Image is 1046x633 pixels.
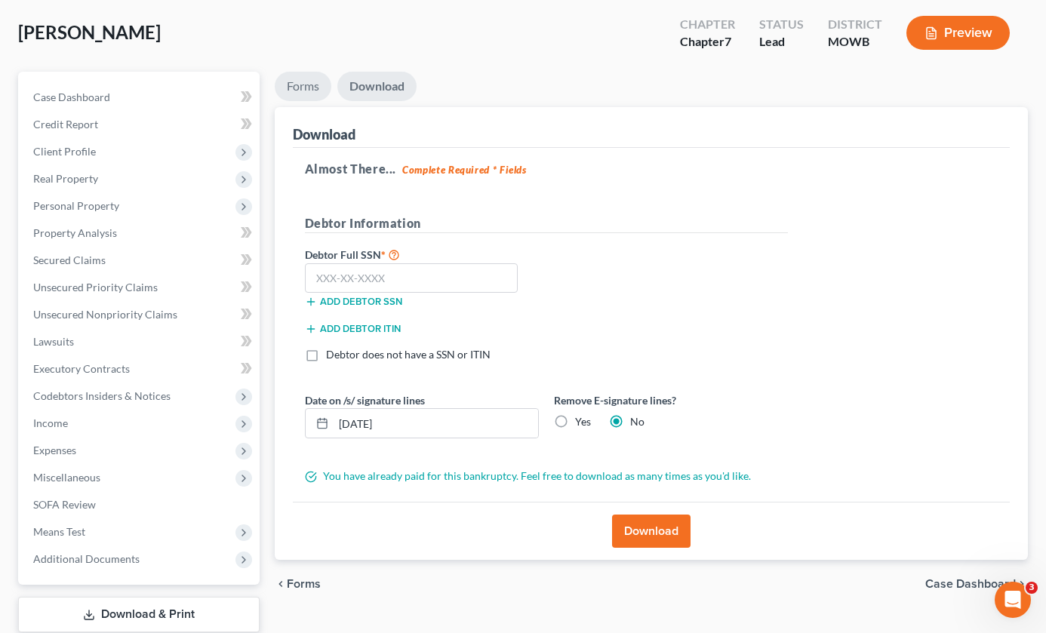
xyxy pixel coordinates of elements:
[275,578,287,590] i: chevron_left
[925,578,1016,590] span: Case Dashboard
[305,392,425,408] label: Date on /s/ signature lines
[33,471,100,484] span: Miscellaneous
[21,247,260,274] a: Secured Claims
[1016,578,1028,590] i: chevron_right
[33,335,74,348] span: Lawsuits
[293,125,355,143] div: Download
[21,491,260,518] a: SOFA Review
[33,362,130,375] span: Executory Contracts
[305,214,788,233] h5: Debtor Information
[305,296,402,308] button: Add debtor SSN
[612,515,691,548] button: Download
[21,111,260,138] a: Credit Report
[759,16,804,33] div: Status
[33,145,96,158] span: Client Profile
[33,281,158,293] span: Unsecured Priority Claims
[18,21,161,43] span: [PERSON_NAME]
[725,34,731,48] span: 7
[21,84,260,111] a: Case Dashboard
[925,578,1028,590] a: Case Dashboard chevron_right
[18,597,260,632] a: Download & Print
[906,16,1010,50] button: Preview
[33,416,68,429] span: Income
[305,263,518,293] input: XXX-XX-XXXX
[33,254,106,266] span: Secured Claims
[33,226,117,239] span: Property Analysis
[33,199,119,212] span: Personal Property
[33,172,98,185] span: Real Property
[759,33,804,51] div: Lead
[21,301,260,328] a: Unsecured Nonpriority Claims
[33,118,98,131] span: Credit Report
[828,33,882,51] div: MOWB
[575,414,591,429] label: Yes
[995,582,1031,618] iframe: Intercom live chat
[1026,582,1038,594] span: 3
[680,33,735,51] div: Chapter
[297,245,546,263] label: Debtor Full SSN
[33,308,177,321] span: Unsecured Nonpriority Claims
[297,469,795,484] div: You have already paid for this bankruptcy. Feel free to download as many times as you'd like.
[287,578,321,590] span: Forms
[402,164,527,176] strong: Complete Required * Fields
[21,220,260,247] a: Property Analysis
[21,274,260,301] a: Unsecured Priority Claims
[33,525,85,538] span: Means Test
[305,160,998,178] h5: Almost There...
[305,323,401,335] button: Add debtor ITIN
[337,72,417,101] a: Download
[33,389,171,402] span: Codebtors Insiders & Notices
[33,444,76,456] span: Expenses
[334,409,538,438] input: MM/DD/YYYY
[680,16,735,33] div: Chapter
[33,552,140,565] span: Additional Documents
[326,347,491,362] label: Debtor does not have a SSN or ITIN
[275,578,341,590] button: chevron_left Forms
[275,72,331,101] a: Forms
[33,498,96,511] span: SOFA Review
[554,392,788,408] label: Remove E-signature lines?
[21,328,260,355] a: Lawsuits
[828,16,882,33] div: District
[21,355,260,383] a: Executory Contracts
[630,414,645,429] label: No
[33,91,110,103] span: Case Dashboard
